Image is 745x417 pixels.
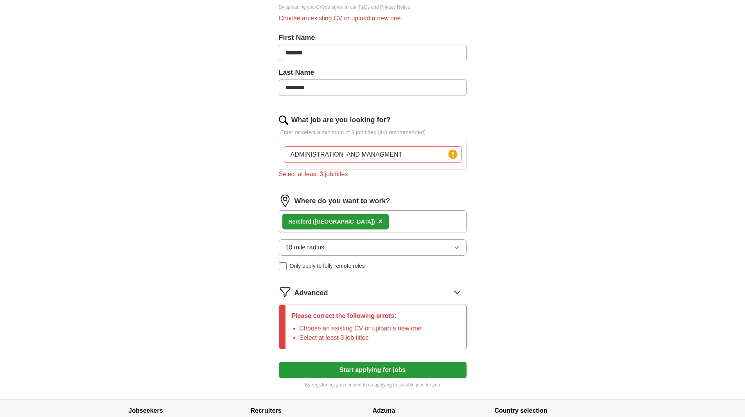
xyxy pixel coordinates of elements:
img: search.png [279,116,288,125]
button: 10 mile radius [279,239,467,256]
label: Last Name [279,67,467,78]
img: filter [279,286,291,298]
span: Only apply to fully remote roles [290,262,365,270]
div: By uploading your CV you agree to our and . [279,4,467,11]
label: What job are you looking for? [291,115,391,125]
li: Select at least 3 job titles [300,333,422,343]
label: Where do you want to work? [294,196,390,206]
button: × [378,216,383,227]
span: 10 mile radius [285,243,325,252]
a: T&Cs [358,4,370,10]
span: ([GEOGRAPHIC_DATA]) [313,218,375,225]
label: First Name [279,32,467,43]
div: Choose an existing CV or upload a new one [279,14,467,23]
div: Select at least 3 job titles [279,170,467,179]
button: Start applying for jobs [279,362,467,378]
input: Type a job title and press enter [284,146,461,163]
strong: Hereford [289,218,311,225]
p: By registering, you consent to us applying to suitable jobs for you [279,381,467,388]
input: Only apply to fully remote roles [279,262,287,270]
a: Privacy Notice [380,4,410,10]
span: Advanced [294,288,328,298]
span: × [378,217,383,226]
li: Choose an existing CV or upload a new one [300,324,422,333]
img: location.png [279,195,291,207]
p: Please correct the following errors: [292,311,422,321]
p: Enter or select a minimum of 3 job titles (4-8 recommended) [279,128,467,137]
